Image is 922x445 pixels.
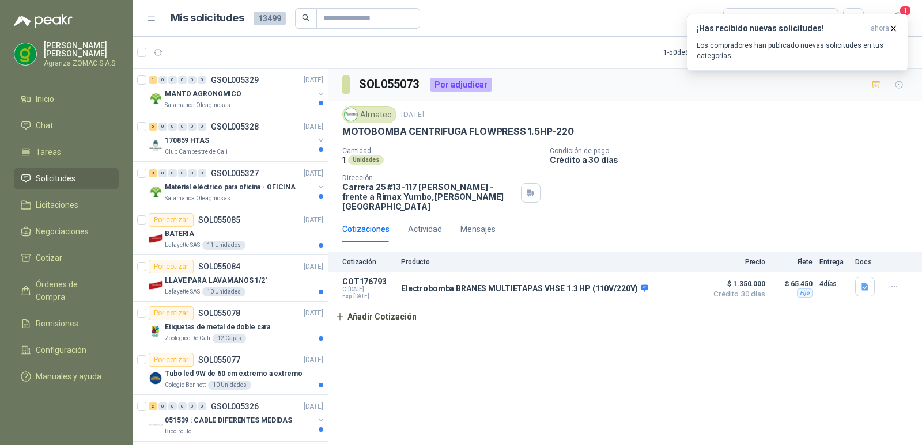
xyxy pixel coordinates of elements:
[158,76,167,84] div: 0
[165,322,270,333] p: Etiquetas de metal de doble cara
[304,401,323,412] p: [DATE]
[14,43,36,65] img: Company Logo
[401,284,648,294] p: Electrobomba BRANES MULTIETAPAS VHSE 1.3 HP (110V/220V)
[188,169,197,177] div: 0
[401,258,701,266] p: Producto
[304,215,323,226] p: [DATE]
[36,172,75,185] span: Solicitudes
[36,199,78,211] span: Licitaciones
[165,229,194,239] p: BATERIA
[44,60,119,67] p: Agranza ZOMAC S.A.S.
[165,275,268,286] p: LLAVE PARA LAVAMANOS 1/2"
[460,223,496,235] div: Mensajes
[165,427,191,436] p: Biocirculo
[14,313,119,334] a: Remisiones
[708,277,765,291] span: $ 1.350.000
[342,125,574,138] p: MOTOBOMBA CENTRIFUGA FLOWPRESS 1.5HP-220
[36,93,54,105] span: Inicio
[14,366,119,387] a: Manuales y ayuda
[887,8,908,29] button: 1
[149,402,157,410] div: 2
[149,371,163,385] img: Company Logo
[188,123,197,131] div: 0
[304,355,323,366] p: [DATE]
[855,258,878,266] p: Docs
[345,108,357,121] img: Company Logo
[819,258,848,266] p: Entrega
[165,194,237,203] p: Salamanca Oleaginosas SAS
[430,78,492,92] div: Por adjudicar
[202,241,245,250] div: 11 Unidades
[36,225,89,238] span: Negociaciones
[14,273,119,308] a: Órdenes de Compra
[14,339,119,361] a: Configuración
[149,166,326,203] a: 3 0 0 0 0 0 GSOL005327[DATE] Company LogoMaterial eléctrico para oficina - OFICINASalamanca Oleag...
[149,92,163,105] img: Company Logo
[198,169,206,177] div: 0
[687,14,908,71] button: ¡Has recibido nuevas solicitudes!ahora Los compradores han publicado nuevas solicitudes en tus ca...
[149,306,194,320] div: Por cotizar
[14,194,119,216] a: Licitaciones
[198,309,240,317] p: SOL055078
[149,231,163,245] img: Company Logo
[36,146,61,158] span: Tareas
[165,182,296,193] p: Material eléctrico para oficina - OFICINA
[819,277,848,291] p: 4 días
[36,317,78,330] span: Remisiones
[772,277,813,291] p: $ 65.450
[14,141,119,163] a: Tareas
[178,169,187,177] div: 0
[342,106,396,123] div: Almatec
[36,344,86,356] span: Configuración
[165,368,302,379] p: Tubo led 9W de 60 cm extremo a extremo
[342,147,541,155] p: Cantidad
[342,182,516,211] p: Carrera 25 #13-117 [PERSON_NAME] - frente a Rimax Yumbo , [PERSON_NAME][GEOGRAPHIC_DATA]
[408,223,442,235] div: Actividad
[198,76,206,84] div: 0
[302,14,310,22] span: search
[168,169,177,177] div: 0
[165,135,209,146] p: 170859 HTAS
[14,88,119,110] a: Inicio
[304,168,323,179] p: [DATE]
[165,334,210,343] p: Zoologico De Cali
[168,402,177,410] div: 0
[550,155,917,165] p: Crédito a 30 días
[871,24,889,33] span: ahora
[14,168,119,189] a: Solicitudes
[165,89,241,100] p: MANTO AGRONOMICO
[198,123,206,131] div: 0
[149,278,163,292] img: Company Logo
[731,12,755,25] div: Todas
[304,261,323,272] p: [DATE]
[133,255,328,302] a: Por cotizarSOL055084[DATE] Company LogoLLAVE PARA LAVAMANOS 1/2"Lafayette SAS10 Unidades
[342,277,394,286] p: COT176793
[36,278,108,303] span: Órdenes de Compra
[348,155,384,165] div: Unidades
[342,223,390,235] div: Cotizaciones
[14,247,119,269] a: Cotizar
[168,76,177,84] div: 0
[550,147,917,155] p: Condición de pago
[149,138,163,152] img: Company Logo
[198,356,240,364] p: SOL055077
[708,258,765,266] p: Precio
[133,208,328,255] a: Por cotizarSOL055085[DATE] Company LogoBATERIALafayette SAS11 Unidades
[149,120,326,157] a: 5 0 0 0 0 0 GSOL005328[DATE] Company Logo170859 HTASClub Campestre de Cali
[165,147,228,157] p: Club Campestre de Cali
[165,415,292,426] p: 051539 : CABLE DIFERENTES MEDIDAS
[165,241,200,250] p: Lafayette SAS
[342,293,394,300] span: Exp: [DATE]
[178,402,187,410] div: 0
[44,41,119,58] p: [PERSON_NAME] [PERSON_NAME]
[149,76,157,84] div: 1
[797,288,813,298] div: Fijo
[168,123,177,131] div: 0
[304,308,323,319] p: [DATE]
[14,14,73,28] img: Logo peakr
[202,287,245,296] div: 10 Unidades
[178,76,187,84] div: 0
[14,115,119,136] a: Chat
[208,381,251,390] div: 10 Unidades
[171,10,244,26] h1: Mis solicitudes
